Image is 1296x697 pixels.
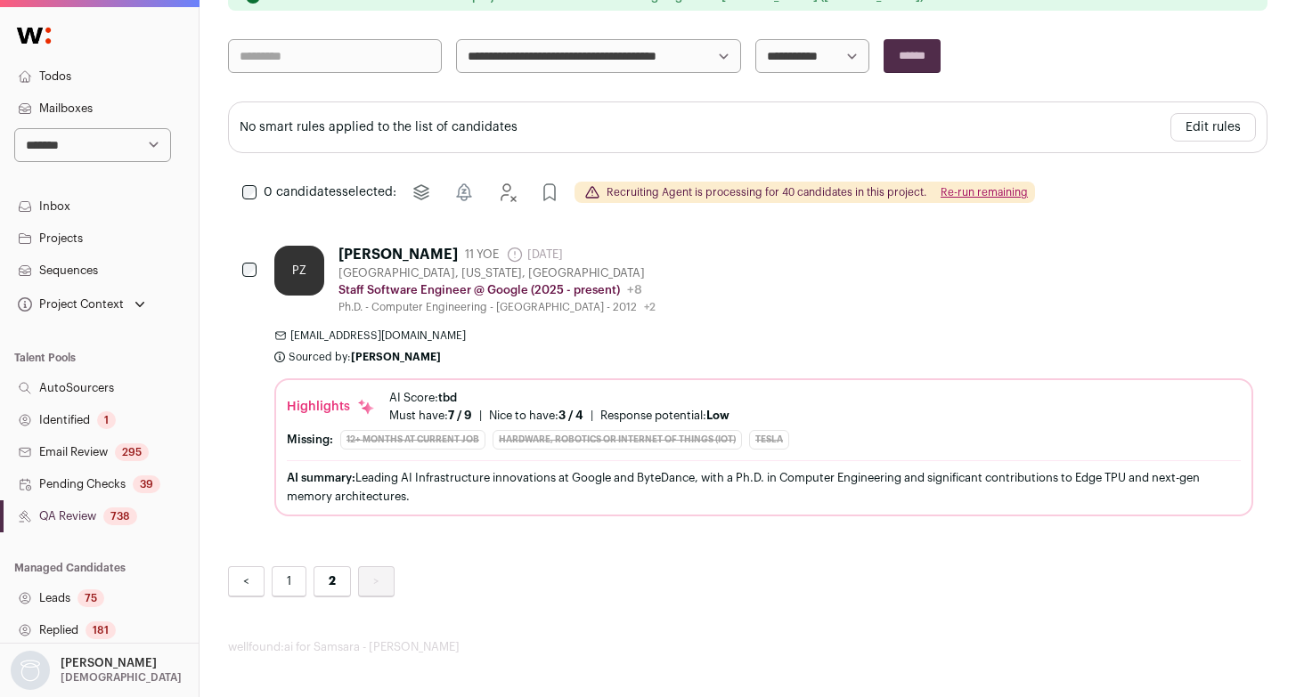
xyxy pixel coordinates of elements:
span: [DATE] [506,246,563,263]
a: PZ [PERSON_NAME] 11 YOE [DATE] [GEOGRAPHIC_DATA], [US_STATE], [GEOGRAPHIC_DATA] Staff Software En... [274,246,1253,516]
button: Reject [489,174,525,210]
a: 1 [272,566,306,597]
span: Sourced by: [289,350,441,364]
button: Snooze [446,174,482,210]
span: 7 / 9 [448,409,472,421]
div: [PERSON_NAME] [338,246,458,263]
button: Re-run remaining [941,185,1028,199]
span: tbd [438,392,457,403]
p: Staff Software Engineer @ Google (2025 - present) [338,283,620,297]
button: Move to project [403,174,439,210]
div: 12+ months at current job [340,430,485,450]
button: Edit rules [1170,113,1256,142]
p: [PERSON_NAME] [61,656,157,670]
img: nopic.png [11,651,50,690]
span: 3 / 4 [558,409,583,421]
turbo-frame: No smart rules applied to the list of candidates [240,121,518,134]
span: 11 YOE [465,247,499,262]
div: [GEOGRAPHIC_DATA], [US_STATE], [GEOGRAPHIC_DATA] [338,266,656,280]
button: Open dropdown [14,292,149,317]
span: 2 [314,566,351,597]
div: 1 [97,411,116,429]
div: 75 [77,589,104,607]
div: 295 [115,443,149,461]
img: Wellfound [7,18,61,53]
button: Open dropdown [7,651,185,690]
div: 738 [103,507,137,525]
div: Tesla [749,430,789,450]
div: Response potential: [600,409,730,423]
p: [DEMOGRAPHIC_DATA] [61,670,182,685]
div: Missing: [287,433,333,447]
footer: wellfound:ai for Samsara - [PERSON_NAME] [228,640,1267,654]
span: > [358,566,395,597]
span: [EMAIL_ADDRESS][DOMAIN_NAME] [290,328,466,343]
b: [PERSON_NAME] [351,352,441,362]
span: selected: [264,183,396,201]
div: Hardware, Robotics or Internet of Things (IoT) [493,430,742,450]
div: Must have: [389,409,472,423]
span: Recruiting Agent is processing for 40 candidates in this project. [607,185,926,199]
a: < [228,566,265,597]
div: Project Context [14,297,124,312]
span: +8 [627,284,642,296]
li: AI Score: [389,391,457,405]
span: 0 candidates [264,186,342,199]
ul: | | [389,409,730,423]
button: Approve [532,174,567,210]
div: Nice to have: [489,409,583,423]
span: AI summary: [287,472,355,483]
span: +2 [644,302,656,312]
div: PZ [274,246,324,296]
div: 39 [133,475,160,493]
span: Low [706,409,730,421]
div: Ph.D. - Computer Engineering - [GEOGRAPHIC_DATA] - 2012 [338,300,656,314]
div: Leading AI Infrastructure innovations at Google and ByteDance, with a Ph.D. in Computer Engineeri... [287,468,1241,506]
div: 181 [86,621,116,639]
div: Highlights [287,398,375,416]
